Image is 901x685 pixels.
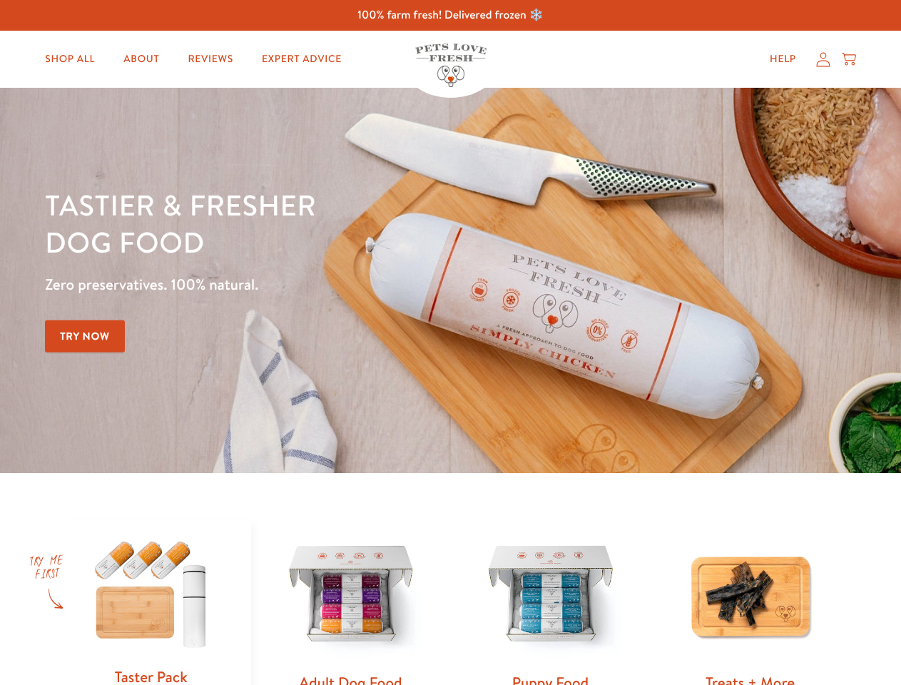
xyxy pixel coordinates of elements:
img: Pets Love Fresh [415,44,487,87]
a: Try Now [45,320,125,352]
a: Expert Advice [250,45,353,73]
a: Shop All [34,45,106,73]
a: Help [758,45,808,73]
a: Reviews [176,45,244,73]
p: Zero preservatives. 100% natural. [45,272,586,298]
a: About [112,45,170,73]
h1: Tastier & fresher dog food [45,186,586,260]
